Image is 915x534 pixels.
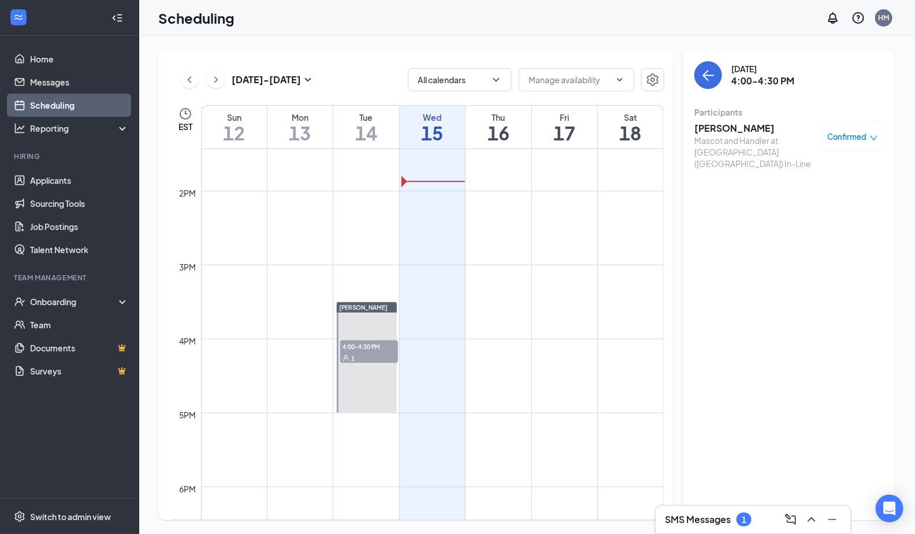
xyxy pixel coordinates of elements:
div: [DATE] [731,63,794,75]
button: Minimize [823,510,842,529]
h3: SMS Messages [665,513,731,526]
a: October 15, 2025 [400,106,465,149]
a: Sourcing Tools [30,192,129,215]
h1: 14 [333,123,399,143]
h3: [PERSON_NAME] [694,122,816,135]
h1: 13 [267,123,333,143]
div: Tue [333,112,399,123]
span: Confirmed [828,131,867,143]
svg: SmallChevronDown [301,73,315,87]
a: Team [30,313,129,336]
a: October 16, 2025 [466,106,531,149]
div: Hiring [14,151,127,161]
svg: Analysis [14,123,25,134]
svg: WorkstreamLogo [13,12,24,23]
svg: ChevronLeft [184,73,195,87]
a: Talent Network [30,238,129,261]
button: ChevronRight [207,71,225,88]
svg: Notifications [826,11,840,25]
svg: Clock [178,107,192,121]
svg: Collapse [111,12,123,24]
div: Fri [532,112,597,123]
div: HM [879,13,890,23]
div: 6pm [177,483,199,495]
svg: Settings [14,511,25,522]
svg: Minimize [825,513,839,526]
div: Wed [400,112,465,123]
input: Manage availability [529,73,611,86]
div: Thu [466,112,531,123]
div: Onboarding [30,296,119,307]
a: Scheduling [30,94,129,117]
a: October 18, 2025 [598,106,663,149]
a: Home [30,47,129,71]
a: Applicants [30,169,129,192]
span: EST [178,121,192,132]
span: 1 [351,354,355,362]
a: Job Postings [30,215,129,238]
h1: Scheduling [158,8,235,28]
svg: User [343,355,349,362]
button: ChevronLeft [181,71,198,88]
div: Mascot and Handler at [GEOGRAPHIC_DATA] ([GEOGRAPHIC_DATA]) In-Line [694,135,816,169]
button: Settings [641,68,664,91]
div: Sat [598,112,663,123]
div: 5pm [177,409,199,421]
a: October 17, 2025 [532,106,597,149]
div: Sun [202,112,267,123]
button: ChevronUp [802,510,821,529]
button: back-button [694,61,722,89]
div: 3pm [177,261,199,273]
h3: [DATE] - [DATE] [232,73,301,86]
div: 2pm [177,187,199,199]
div: Open Intercom Messenger [876,495,903,522]
div: 1 [742,515,746,525]
div: Mon [267,112,333,123]
span: down [870,134,878,142]
h1: 16 [466,123,531,143]
a: DocumentsCrown [30,336,129,359]
a: October 12, 2025 [202,106,267,149]
h1: 15 [400,123,465,143]
svg: ChevronUp [805,513,819,526]
h3: 4:00-4:30 PM [731,75,794,87]
button: ComposeMessage [782,510,800,529]
a: October 13, 2025 [267,106,333,149]
div: Team Management [14,273,127,283]
svg: ChevronDown [490,74,502,86]
h1: 17 [532,123,597,143]
div: Switch to admin view [30,511,111,522]
span: [PERSON_NAME] [339,304,388,311]
svg: Settings [646,73,660,87]
a: October 14, 2025 [333,106,399,149]
span: 4:00-4:30 PM [340,340,398,352]
div: 4pm [177,335,199,347]
svg: QuestionInfo [851,11,865,25]
div: Reporting [30,123,129,134]
div: Participants [694,106,884,118]
svg: ArrowLeft [701,68,715,82]
svg: ComposeMessage [784,513,798,526]
svg: UserCheck [14,296,25,307]
h1: 12 [202,123,267,143]
a: Messages [30,71,129,94]
h1: 18 [598,123,663,143]
svg: ChevronDown [615,75,624,84]
svg: ChevronRight [210,73,222,87]
button: All calendarsChevronDown [408,68,512,91]
a: SurveysCrown [30,359,129,383]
